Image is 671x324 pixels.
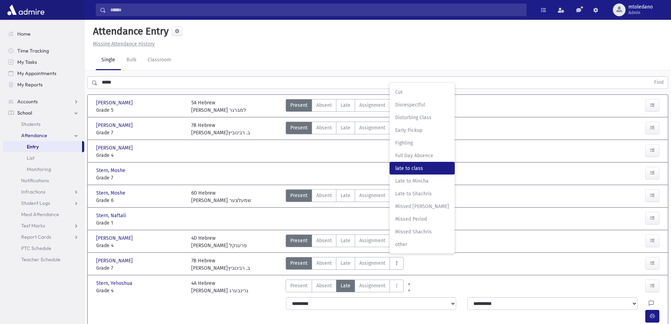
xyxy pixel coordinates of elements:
span: Grade 5 [96,106,184,114]
span: Absent [316,259,332,267]
span: Late to Mincha [395,177,449,185]
span: Grade 7 [96,174,184,182]
u: Missing Attendance History [93,41,155,47]
span: Attendance [21,132,47,139]
span: Absent [316,102,332,109]
span: Missed [PERSON_NAME] [395,203,449,210]
a: Teacher Schedule [3,254,84,265]
div: 6D Hebrew [PERSON_NAME] שמעלצער [191,189,251,204]
span: late to class [395,165,449,172]
span: Late [341,124,350,132]
span: Stern, Moshe [96,189,127,197]
a: Attendance [3,130,84,141]
span: Grade 7 [96,129,184,136]
span: [PERSON_NAME] [96,234,134,242]
span: Accounts [17,98,38,105]
span: Grade 7 [96,264,184,272]
span: Absent [316,282,332,289]
span: [PERSON_NAME] [96,122,134,129]
span: Report Cards [21,234,51,240]
div: 4A Hebrew [PERSON_NAME] גרינבערג [191,280,248,294]
span: [PERSON_NAME] [96,257,134,264]
span: Stern, Moshe [96,167,127,174]
h5: Attendance Entry [90,25,169,37]
span: Grade 4 [96,152,184,159]
a: School [3,107,84,118]
span: Meal Attendance [21,211,59,218]
button: Find [650,77,668,88]
span: Assignment [359,192,385,199]
span: Late [341,259,350,267]
a: Entry [3,141,82,152]
span: Admin [628,10,653,16]
a: PTC Schedule [3,243,84,254]
span: Infractions [21,189,45,195]
span: Assignment [359,282,385,289]
span: Stern, Naftali [96,212,128,219]
a: Monitoring [3,164,84,175]
a: Meal Attendance [3,209,84,220]
div: 7B Hebrew [PERSON_NAME]ב. רבינוביץ [191,257,250,272]
span: Missed Shachris [395,228,449,236]
span: Time Tracking [17,48,49,54]
div: 4D Hebrew [PERSON_NAME] פרענקל [191,234,247,249]
span: Present [290,282,307,289]
span: Absent [316,237,332,244]
a: Accounts [3,96,84,107]
a: Single [96,50,121,70]
span: Absent [316,124,332,132]
span: Late [341,192,350,199]
span: Stern, Yehoshua [96,280,134,287]
a: Missing Attendance History [90,41,155,47]
span: Fighting [395,139,449,147]
a: Test Marks [3,220,84,231]
span: Present [290,124,307,132]
span: Present [290,237,307,244]
span: Grade 4 [96,287,184,294]
span: Grade 4 [96,242,184,249]
a: Time Tracking [3,45,84,56]
img: AdmirePro [6,3,46,17]
span: Disrespectful [395,101,449,109]
div: 7B Hebrew [PERSON_NAME]ב. רבינוביץ [191,122,250,136]
span: School [17,110,32,116]
a: My Reports [3,79,84,90]
span: Notifications [21,177,49,184]
span: Present [290,192,307,199]
span: Late to Shachris [395,190,449,197]
span: [PERSON_NAME] [96,144,134,152]
span: Entry [27,143,39,150]
span: Present [290,102,307,109]
span: Cut [395,88,449,96]
input: Search [106,4,526,16]
span: Early Pickup [395,127,449,134]
a: Home [3,28,84,39]
a: Notifications [3,175,84,186]
span: Teacher Schedule [21,256,61,263]
div: AttTypes [286,280,404,294]
span: Disturbing Class [395,114,449,121]
a: Infractions [3,186,84,197]
a: My Appointments [3,68,84,79]
span: other [395,241,449,248]
span: My Appointments [17,70,56,77]
span: Home [17,31,31,37]
span: Absent [316,192,332,199]
span: Student Logs [21,200,50,206]
span: My Reports [17,81,43,88]
span: Grade 6 [96,197,184,204]
div: AttTypes [286,99,404,114]
span: Present [290,259,307,267]
div: 5A Hebrew [PERSON_NAME] למברגר [191,99,246,114]
span: [PERSON_NAME] [96,99,134,106]
span: Students [21,121,41,127]
span: Late [341,282,350,289]
span: Late [341,102,350,109]
span: Assignment [359,259,385,267]
span: My Tasks [17,59,37,65]
span: Assignment [359,124,385,132]
span: Late [341,237,350,244]
span: Assignment [359,237,385,244]
span: Grade 1 [96,219,184,227]
div: AttTypes [286,122,404,136]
